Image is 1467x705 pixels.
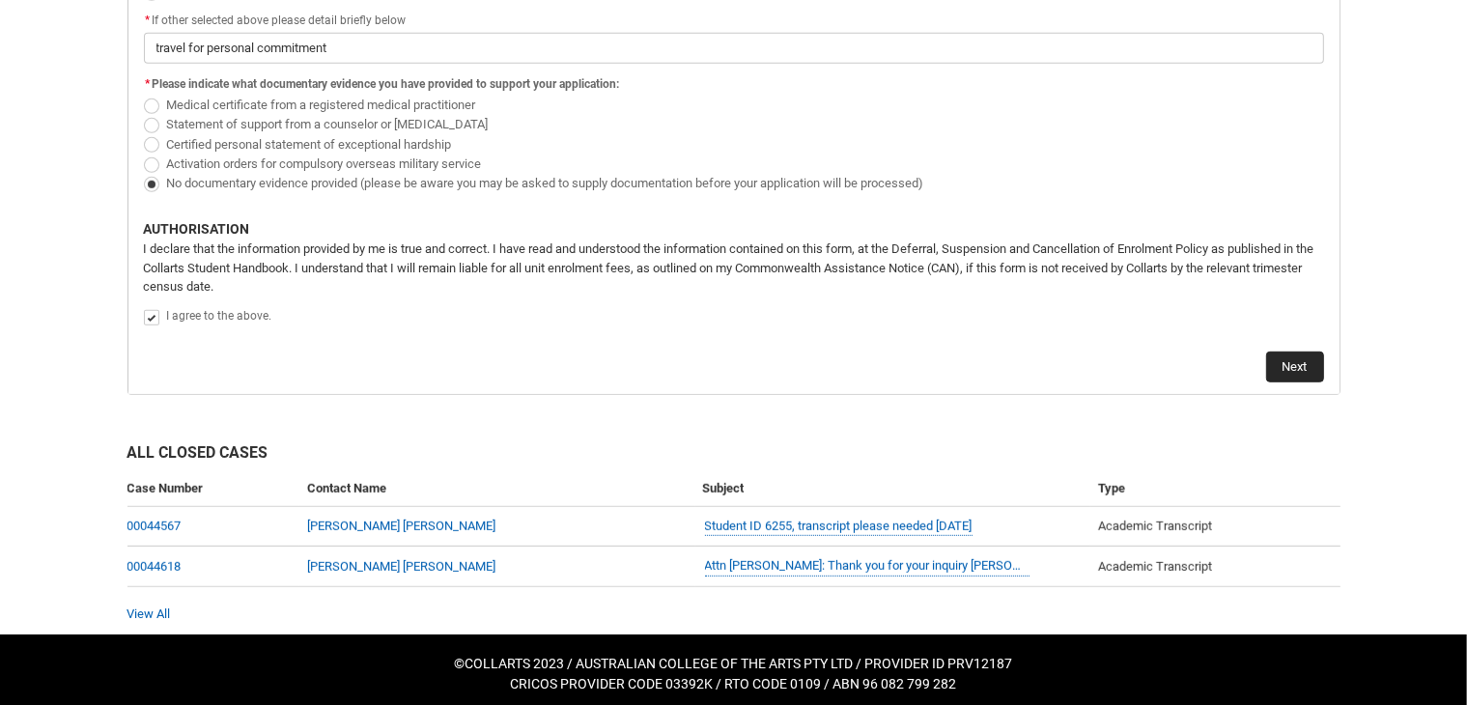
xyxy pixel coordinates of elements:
[144,14,407,27] span: If other selected above please detail briefly below
[127,519,182,533] a: 00044567
[127,606,171,621] a: View All Cases
[307,559,495,574] a: [PERSON_NAME] [PERSON_NAME]
[1266,352,1324,382] button: Next
[307,519,495,533] a: [PERSON_NAME] [PERSON_NAME]
[146,14,151,27] abbr: required
[299,471,695,507] th: Contact Name
[153,77,620,91] span: Please indicate what documentary evidence you have provided to support your application:
[144,221,250,237] b: AUTHORISATION
[167,176,924,190] span: No documentary evidence provided (please be aware you may be asked to supply documentation before...
[1098,559,1212,574] span: Academic Transcript
[127,559,182,574] a: 00044618
[1090,471,1340,507] th: Type
[705,556,1030,577] a: Attn [PERSON_NAME]: Thank you for your inquiry [PERSON_NAME]
[1098,519,1212,533] span: Academic Transcript
[167,98,476,112] span: Medical certificate from a registered medical practitioner
[146,77,151,91] abbr: required
[167,117,489,131] span: Statement of support from a counselor or [MEDICAL_DATA]
[127,471,299,507] th: Case Number
[695,471,1091,507] th: Subject
[167,309,272,323] span: I agree to the above.
[144,240,1324,296] p: I declare that the information provided by me is true and correct. I have read and understood the...
[167,137,452,152] span: Certified personal statement of exceptional hardship
[167,156,482,171] span: Activation orders for compulsory overseas military service
[705,517,973,537] a: Student ID 6255, transcript please needed [DATE]
[127,441,1340,471] h2: All Closed Cases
